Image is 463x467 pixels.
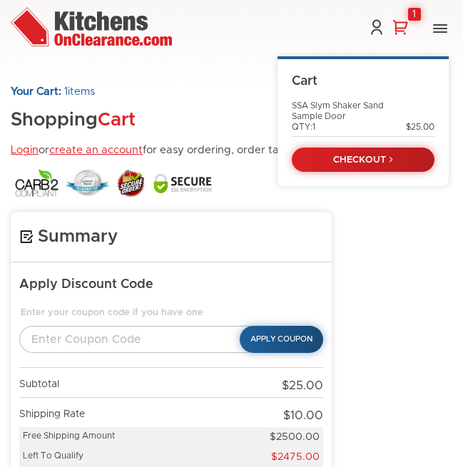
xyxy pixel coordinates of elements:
[406,122,434,133] div: $25.00
[292,101,434,133] a: SSA Slym Shaker Sand Sample DoorQTY:1 $25.00
[19,226,323,247] h4: Summary
[292,75,317,88] a: Cart
[240,326,323,353] button: Apply Coupon
[66,169,109,197] img: Lowest Price Guarantee
[390,19,410,36] a: 1
[19,277,323,293] h5: Apply Discount Code
[270,432,320,442] span: $2500.00
[19,397,214,426] td: Shipping Rate
[11,145,39,155] a: Login
[98,111,136,129] span: Cart
[19,427,214,447] td: Free Shipping Amount
[19,367,214,397] td: Subtotal
[11,7,172,46] img: Kitchens On Clearance
[14,168,59,197] img: Carb2 Compliant
[292,148,434,172] a: CHECKOUT
[19,326,261,353] input: Enter Coupon Code
[282,380,323,391] span: $25.00
[11,86,61,97] strong: Your Cart:
[116,169,146,197] img: Secure Order
[11,110,452,130] h1: Shopping
[292,101,406,133] div: SSA Slym Shaker Sand Sample Door QTY:1
[271,452,320,462] span: $2475.00
[11,144,452,158] p: or for easy ordering, order tacking, and much more!
[11,86,452,99] p: items
[428,17,452,40] button: Toggle Navigation
[153,173,213,194] img: Secure SSL Encyption
[19,307,323,319] legend: Enter your coupon code if you have one
[49,145,143,155] a: create an account
[408,8,421,21] div: 1
[283,410,323,421] span: $10.00
[64,86,68,97] span: 1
